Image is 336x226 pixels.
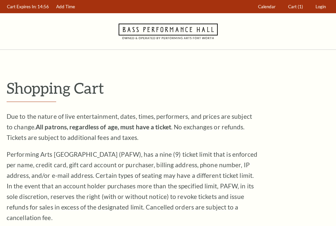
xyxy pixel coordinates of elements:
[53,0,78,13] a: Add Time
[7,149,258,223] p: Performing Arts [GEOGRAPHIC_DATA] (PAFW), has a nine (9) ticket limit that is enforced per name, ...
[313,0,329,13] a: Login
[316,4,326,9] span: Login
[255,0,279,13] a: Calendar
[285,0,306,13] a: Cart (1)
[36,123,171,131] strong: All patrons, regardless of age, must have a ticket
[298,4,303,9] span: (1)
[7,113,252,141] span: Due to the nature of live entertainment, dates, times, performers, and prices are subject to chan...
[288,4,297,9] span: Cart
[37,4,49,9] span: 14:56
[7,80,329,96] p: Shopping Cart
[7,4,36,9] span: Cart Expires In:
[258,4,276,9] span: Calendar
